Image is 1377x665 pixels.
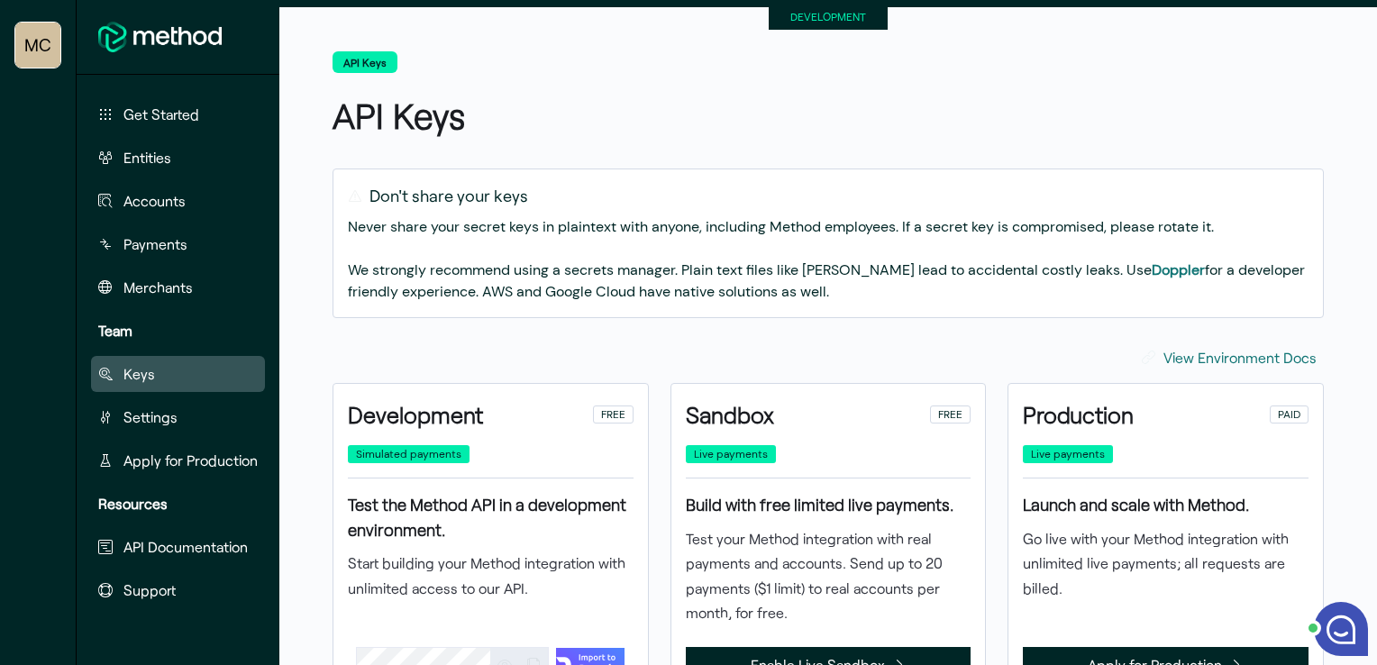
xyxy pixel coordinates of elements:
span: Support [123,579,176,601]
span: Payments [123,233,187,255]
a: Doppler [1152,260,1205,279]
span: Live payments [1031,446,1105,462]
span: FREE [593,405,634,424]
span: Merchants [123,277,193,298]
button: Support [91,572,265,608]
span: FREE [938,406,962,423]
span: View Environment Docs [1163,345,1317,369]
span: Don't share your keys [369,184,528,208]
span: MC [24,27,51,63]
h4: Test the Method API in a development environment. [348,493,634,542]
button: Get Started [91,96,265,132]
h3: Development [348,398,579,432]
span: Keys [123,363,155,385]
span: FREE [601,406,625,423]
h1: API Keys [333,91,821,141]
span: Simulated payments [348,445,470,463]
h4: Build with free limited live payments. [686,493,971,517]
button: Apply for Production [91,442,265,478]
small: Start building your Method integration with unlimited access to our API. [348,554,625,596]
button: Mortgage Connect [15,23,60,68]
button: Payments [91,226,265,262]
span: PAID [1278,406,1300,423]
span: Live payments [1023,445,1113,463]
h4: Launch and scale with Method. [1023,493,1309,517]
span: Resources [98,493,168,515]
strong: Resources [98,495,168,512]
span: Simulated payments [356,446,461,462]
span: Get Started [123,104,199,125]
button: API Keys [333,51,397,73]
button: API Documentation [91,529,265,565]
small: Test your Method integration with real payments and accounts. Send up to 20 payments ($1 limit) t... [686,530,943,621]
p: Never share your secret keys in plaintext with anyone, including Method employees. If a secret ke... [348,216,1309,303]
small: DEVELOPMENT [790,10,866,23]
button: Keys [91,356,265,392]
span: Settings [123,406,178,428]
small: Go live with your Method integration with unlimited live payments; all requests are billed. [1023,530,1289,597]
span: API Documentation [123,536,248,558]
a: View Environment Docs [1135,340,1324,376]
nav: breadcrumb [333,51,1324,77]
span: PAID [1270,405,1309,424]
span: Live payments [694,446,768,462]
span: FREE [930,405,971,424]
button: Settings [91,399,265,435]
img: MethodFi Logo [98,22,222,52]
span: Apply for Production [123,450,258,471]
button: Entities [91,140,265,176]
span: Accounts [123,190,186,212]
strong: Team [98,322,132,339]
span: Live payments [686,445,776,463]
button: Merchants [91,269,265,305]
span: Team [98,320,132,342]
h3: Production [1023,398,1255,432]
span: Entities [123,147,171,169]
button: Accounts [91,183,265,219]
h3: Sandbox [686,398,916,432]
